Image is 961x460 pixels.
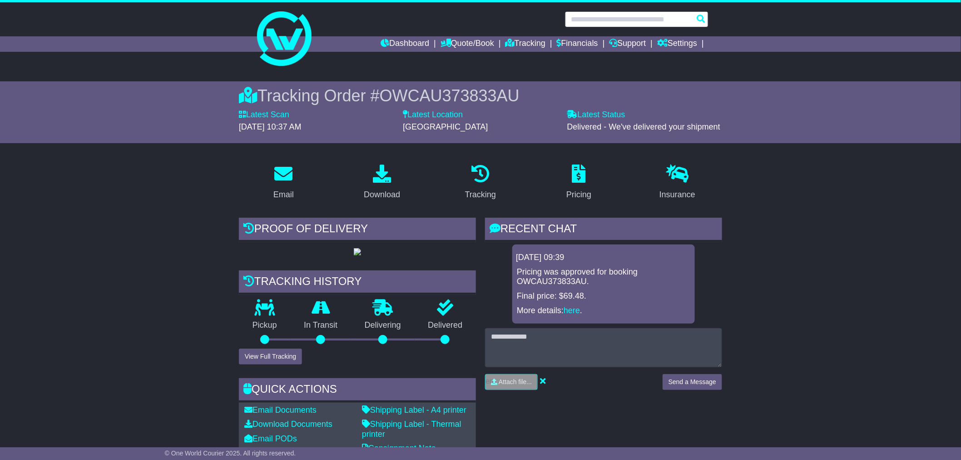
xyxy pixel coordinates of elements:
[517,306,690,316] p: More details: .
[566,189,591,201] div: Pricing
[567,110,625,120] label: Latest Status
[659,189,695,201] div: Insurance
[273,189,294,201] div: Email
[362,444,436,453] a: Consignment Note
[239,122,302,131] span: [DATE] 10:37 AM
[609,36,646,52] a: Support
[291,320,352,330] p: In Transit
[441,36,494,52] a: Quote/Book
[380,86,520,105] span: OWCAU373833AU
[415,320,476,330] p: Delivered
[517,267,690,287] p: Pricing was approved for booking OWCAU373833AU.
[381,36,429,52] a: Dashboard
[485,218,722,242] div: RECENT CHAT
[239,110,289,120] label: Latest Scan
[403,122,488,131] span: [GEOGRAPHIC_DATA]
[465,189,496,201] div: Tracking
[358,161,406,204] a: Download
[239,86,722,105] div: Tracking Order #
[654,161,701,204] a: Insurance
[267,161,300,204] a: Email
[244,420,332,429] a: Download Documents
[557,36,598,52] a: Financials
[239,349,302,365] button: View Full Tracking
[362,420,461,439] a: Shipping Label - Thermal printer
[244,405,317,415] a: Email Documents
[239,270,476,295] div: Tracking history
[517,291,690,301] p: Final price: $69.48.
[239,320,291,330] p: Pickup
[239,378,476,403] div: Quick Actions
[459,161,502,204] a: Tracking
[362,405,466,415] a: Shipping Label - A4 printer
[351,320,415,330] p: Delivering
[354,248,361,255] img: GetPodImage
[564,306,580,315] a: here
[244,434,297,443] a: Email PODs
[165,450,296,457] span: © One World Courier 2025. All rights reserved.
[403,110,463,120] label: Latest Location
[657,36,697,52] a: Settings
[364,189,400,201] div: Download
[239,218,476,242] div: Proof of Delivery
[560,161,597,204] a: Pricing
[663,374,722,390] button: Send a Message
[567,122,720,131] span: Delivered - We've delivered your shipment
[516,253,691,263] div: [DATE] 09:39
[505,36,545,52] a: Tracking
